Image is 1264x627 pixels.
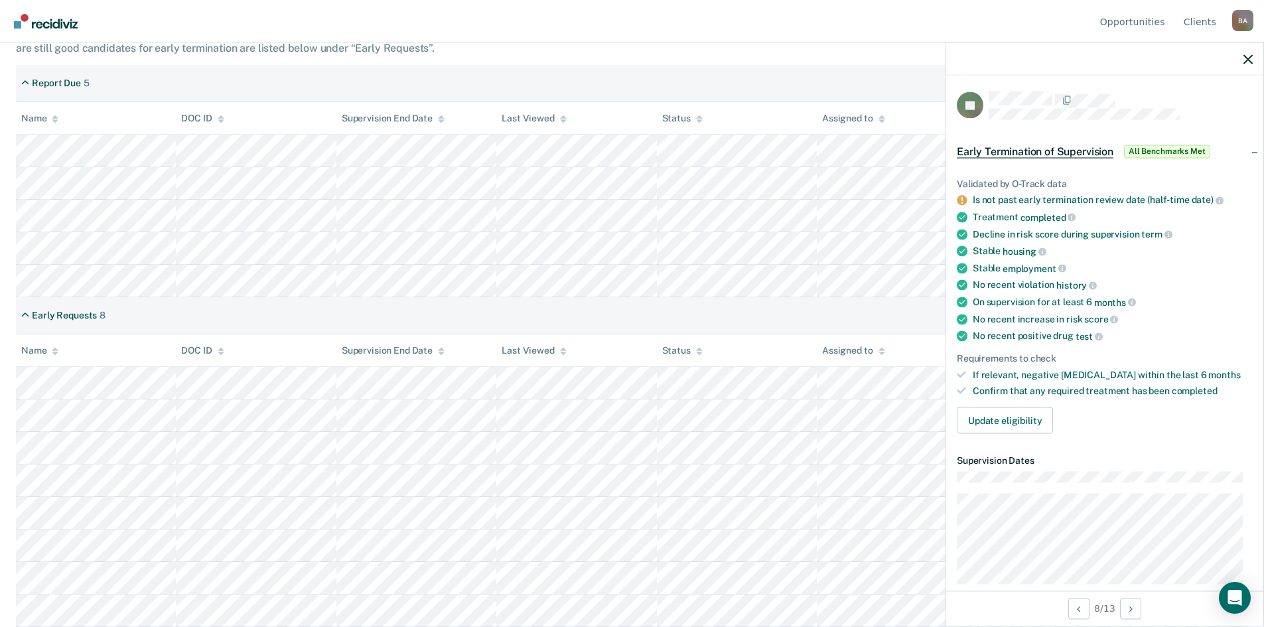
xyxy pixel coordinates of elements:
[32,78,81,89] div: Report Due
[1084,314,1118,324] span: score
[502,113,566,124] div: Last Viewed
[957,178,1253,189] div: Validated by O-Track data
[342,113,445,124] div: Supervision End Date
[21,113,58,124] div: Name
[957,407,1053,434] button: Update eligibility
[21,345,58,356] div: Name
[973,262,1253,274] div: Stable
[973,313,1253,325] div: No recent increase in risk
[973,385,1253,397] div: Confirm that any required treatment has been
[973,369,1253,380] div: If relevant, negative [MEDICAL_DATA] within the last 6
[1003,245,1046,256] span: housing
[181,345,224,356] div: DOC ID
[84,78,90,89] div: 5
[1219,582,1251,614] div: Open Intercom Messenger
[973,245,1253,257] div: Stable
[1056,280,1097,291] span: history
[946,591,1263,626] div: 8 / 13
[100,310,105,321] div: 8
[1020,212,1076,222] span: completed
[1141,229,1172,240] span: term
[1232,10,1253,31] div: B A
[32,310,97,321] div: Early Requests
[1172,385,1218,396] span: completed
[662,345,703,356] div: Status
[14,14,78,29] img: Recidiviz
[1232,10,1253,31] button: Profile dropdown button
[973,211,1253,223] div: Treatment
[973,330,1253,342] div: No recent positive drug
[662,113,703,124] div: Status
[957,145,1113,158] span: Early Termination of Supervision
[973,228,1253,240] div: Decline in risk score during supervision
[181,113,224,124] div: DOC ID
[822,345,884,356] div: Assigned to
[957,455,1253,466] dt: Supervision Dates
[1120,598,1141,619] button: Next Opportunity
[502,345,566,356] div: Last Viewed
[822,113,884,124] div: Assigned to
[973,279,1253,291] div: No recent violation
[946,130,1263,173] div: Early Termination of SupervisionAll Benchmarks Met
[1076,330,1103,341] span: test
[1094,297,1136,307] span: months
[1003,263,1066,273] span: employment
[1068,598,1089,619] button: Previous Opportunity
[342,345,445,356] div: Supervision End Date
[973,296,1253,308] div: On supervision for at least 6
[957,352,1253,364] div: Requirements to check
[1208,369,1240,380] span: months
[973,194,1253,206] div: Is not past early termination review date (half-time date)
[1124,145,1210,158] span: All Benchmarks Met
